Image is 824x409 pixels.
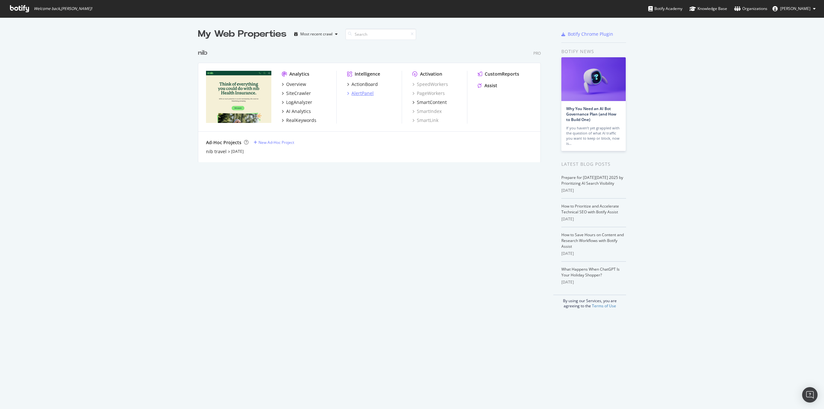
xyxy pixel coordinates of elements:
[347,90,374,97] a: AlertPanel
[206,71,271,123] img: www.nib.com.au
[561,175,623,186] a: Prepare for [DATE][DATE] 2025 by Prioritizing AI Search Visibility
[412,99,447,106] a: SmartContent
[767,4,821,14] button: [PERSON_NAME]
[300,32,332,36] div: Most recent crawl
[566,125,621,146] div: If you haven’t yet grappled with the question of what AI traffic you want to keep or block, now is…
[231,149,244,154] a: [DATE]
[561,188,626,193] div: [DATE]
[533,51,541,56] div: Pro
[198,48,207,58] div: nib
[561,57,626,101] img: Why You Need an AI Bot Governance Plan (and How to Build One)
[592,303,616,309] a: Terms of Use
[206,139,241,146] div: Ad-Hoc Projects
[355,71,380,77] div: Intelligence
[561,48,626,55] div: Botify news
[286,81,306,88] div: Overview
[206,148,227,155] a: nib travel
[561,251,626,256] div: [DATE]
[420,71,442,77] div: Activation
[566,106,616,122] a: Why You Need an AI Bot Governance Plan (and How to Build One)
[34,6,92,11] span: Welcome back, [PERSON_NAME] !
[478,82,497,89] a: Assist
[561,31,613,37] a: Botify Chrome Plugin
[568,31,613,37] div: Botify Chrome Plugin
[553,295,626,309] div: By using our Services, you are agreeing to the
[802,387,818,403] div: Open Intercom Messenger
[412,108,442,115] a: SmartIndex
[485,71,519,77] div: CustomReports
[289,71,309,77] div: Analytics
[286,117,316,124] div: RealKeywords
[282,90,311,97] a: SiteCrawler
[198,48,210,58] a: nib
[484,82,497,89] div: Assist
[292,29,340,39] button: Most recent crawl
[561,266,620,278] a: What Happens When ChatGPT Is Your Holiday Shopper?
[198,41,546,162] div: grid
[561,161,626,168] div: Latest Blog Posts
[282,99,312,106] a: LogAnalyzer
[351,81,378,88] div: ActionBoard
[412,117,438,124] a: SmartLink
[412,90,445,97] a: PageWorkers
[254,140,294,145] a: New Ad-Hoc Project
[286,90,311,97] div: SiteCrawler
[347,81,378,88] a: ActionBoard
[561,279,626,285] div: [DATE]
[561,216,626,222] div: [DATE]
[561,232,624,249] a: How to Save Hours on Content and Research Workflows with Botify Assist
[282,108,311,115] a: AI Analytics
[258,140,294,145] div: New Ad-Hoc Project
[286,108,311,115] div: AI Analytics
[780,6,810,11] span: Callan Hoppe
[198,28,286,41] div: My Web Properties
[286,99,312,106] div: LogAnalyzer
[345,29,416,40] input: Search
[478,71,519,77] a: CustomReports
[282,117,316,124] a: RealKeywords
[351,90,374,97] div: AlertPanel
[689,5,727,12] div: Knowledge Base
[561,203,619,215] a: How to Prioritize and Accelerate Technical SEO with Botify Assist
[417,99,447,106] div: SmartContent
[412,81,448,88] a: SpeedWorkers
[282,81,306,88] a: Overview
[648,5,682,12] div: Botify Academy
[734,5,767,12] div: Organizations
